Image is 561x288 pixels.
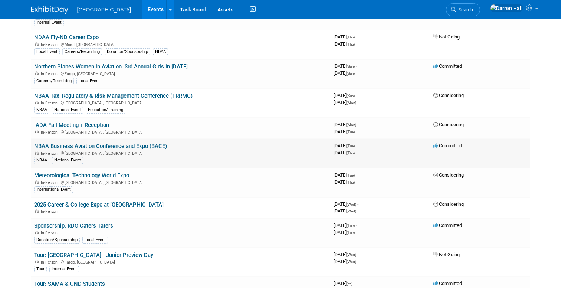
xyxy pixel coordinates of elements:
[105,48,150,55] div: Donation/Sponsorship
[34,78,74,84] div: Careers/Recruiting
[35,130,39,134] img: In-Person Event
[433,172,464,178] span: Considering
[334,63,357,69] span: [DATE]
[34,129,328,135] div: [GEOGRAPHIC_DATA], [GEOGRAPHIC_DATA]
[356,172,357,178] span: -
[347,94,355,98] span: (Sun)
[334,172,357,178] span: [DATE]
[41,71,60,76] span: In-Person
[34,259,328,265] div: Fargo, [GEOGRAPHIC_DATA]
[34,63,188,70] a: Northern Planes Women in Aviation: 3rd Annual Girls in [DATE]
[41,231,60,235] span: In-Person
[34,237,80,243] div: Donation/Sponsorship
[34,150,328,156] div: [GEOGRAPHIC_DATA], [GEOGRAPHIC_DATA]
[334,208,356,214] span: [DATE]
[446,3,480,16] a: Search
[490,4,523,12] img: Darren Hall
[334,179,355,185] span: [DATE]
[35,101,39,104] img: In-Person Event
[52,107,83,113] div: National Event
[153,48,168,55] div: NDAA
[82,237,108,243] div: Local Event
[347,209,356,213] span: (Wed)
[433,143,462,148] span: Committed
[34,179,328,185] div: [GEOGRAPHIC_DATA], [GEOGRAPHIC_DATA]
[334,230,355,235] span: [DATE]
[356,222,357,228] span: -
[34,222,113,229] a: Sponsorship: RDO Caters Taters
[77,7,131,13] span: [GEOGRAPHIC_DATA]
[347,64,355,68] span: (Sun)
[334,93,357,98] span: [DATE]
[35,42,39,46] img: In-Person Event
[356,143,357,148] span: -
[433,252,460,257] span: Not Going
[347,144,355,148] span: (Tue)
[334,41,355,47] span: [DATE]
[34,19,64,26] div: Internal Event
[347,180,355,184] span: (Thu)
[35,71,39,75] img: In-Person Event
[34,48,60,55] div: Local Event
[31,6,68,14] img: ExhibitDay
[347,202,356,207] span: (Wed)
[41,42,60,47] span: In-Person
[34,281,105,287] a: Tour: SAMA & UND Students
[347,101,356,105] span: (Mon)
[34,41,328,47] div: Minot, [GEOGRAPHIC_DATA]
[433,122,464,127] span: Considering
[356,34,357,40] span: -
[34,122,109,128] a: IADA Fall Meeting + Reception
[334,222,357,228] span: [DATE]
[76,78,102,84] div: Local Event
[347,123,356,127] span: (Mon)
[34,143,167,150] a: NBAA Business Aviation Conference and Expo (BACE)
[334,34,357,40] span: [DATE]
[41,209,60,214] span: In-Person
[334,70,355,76] span: [DATE]
[41,151,60,156] span: In-Person
[34,93,193,99] a: NBAA Tax, Regulatory & Risk Management Conference (TRRMC)
[357,201,358,207] span: -
[34,266,47,272] div: Tour
[34,34,99,41] a: NDAA Fly-ND Career Expo
[34,252,153,258] a: Tour: [GEOGRAPHIC_DATA] - Junior Preview Day
[347,231,355,235] span: (Tue)
[334,150,355,155] span: [DATE]
[35,260,39,264] img: In-Person Event
[357,122,358,127] span: -
[456,7,473,13] span: Search
[334,201,358,207] span: [DATE]
[433,222,462,228] span: Committed
[34,157,49,164] div: NBAA
[62,48,102,55] div: Careers/Recruiting
[347,282,352,286] span: (Fri)
[347,173,355,177] span: (Tue)
[433,93,464,98] span: Considering
[347,151,355,155] span: (Thu)
[34,172,129,179] a: Meteorological Technology World Expo
[433,201,464,207] span: Considering
[41,101,60,106] span: In-Person
[41,260,60,265] span: In-Person
[354,281,355,286] span: -
[34,107,49,113] div: NBAA
[334,252,358,257] span: [DATE]
[334,129,355,134] span: [DATE]
[356,93,357,98] span: -
[52,157,83,164] div: National Event
[34,201,164,208] a: 2025 Career & College Expo at [GEOGRAPHIC_DATA]
[35,151,39,155] img: In-Person Event
[347,224,355,228] span: (Tue)
[347,42,355,46] span: (Thu)
[356,63,357,69] span: -
[347,253,356,257] span: (Wed)
[433,281,462,286] span: Committed
[41,130,60,135] span: In-Person
[35,209,39,213] img: In-Person Event
[41,180,60,185] span: In-Person
[34,186,73,193] div: International Event
[347,260,356,264] span: (Wed)
[347,130,355,134] span: (Tue)
[35,180,39,184] img: In-Person Event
